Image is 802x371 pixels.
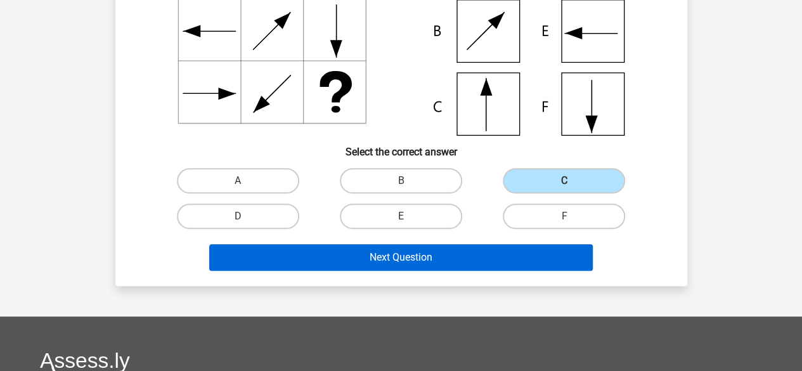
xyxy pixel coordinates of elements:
[340,168,462,193] label: B
[503,168,625,193] label: C
[209,244,593,271] button: Next Question
[177,204,299,229] label: D
[340,204,462,229] label: E
[177,168,299,193] label: A
[503,204,625,229] label: F
[136,136,667,158] h6: Select the correct answer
